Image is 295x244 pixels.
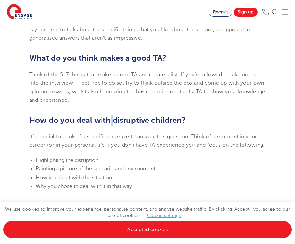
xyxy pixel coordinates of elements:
[7,4,32,20] img: Engage Education
[209,8,232,17] a: Recruit
[29,18,262,41] span: Try to avoid saying things like ‘the location is convenient’ or ‘I saw you had an open role’. Now...
[36,166,155,172] span: Painting a picture of the scenario and environment
[3,207,292,232] span: We use cookies to improve your experience, personalise content, and analyse website traffic. By c...
[272,9,279,15] img: Search
[29,134,265,148] span: It’s crucial to think of a specific example to answer this question. Think of a moment in your ca...
[36,157,98,163] span: Highlighting the disruption
[29,54,166,63] b: What do you think makes a good TA?
[213,10,228,14] span: Recruit
[36,183,132,189] span: Why you chose to deal with it in that way
[234,8,258,17] a: Sign up
[29,116,186,125] b: How do you deal with disruptive children?
[282,9,288,15] img: Mobile Menu
[29,72,265,103] span: Think of the 5-7 things that make a good TA and create a list. If you’re allowed to take notes in...
[262,9,269,15] img: Phone
[36,175,112,181] span: How you dealt with the situation
[147,213,181,218] a: Cookie settings
[3,221,292,238] a: Accept all cookies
